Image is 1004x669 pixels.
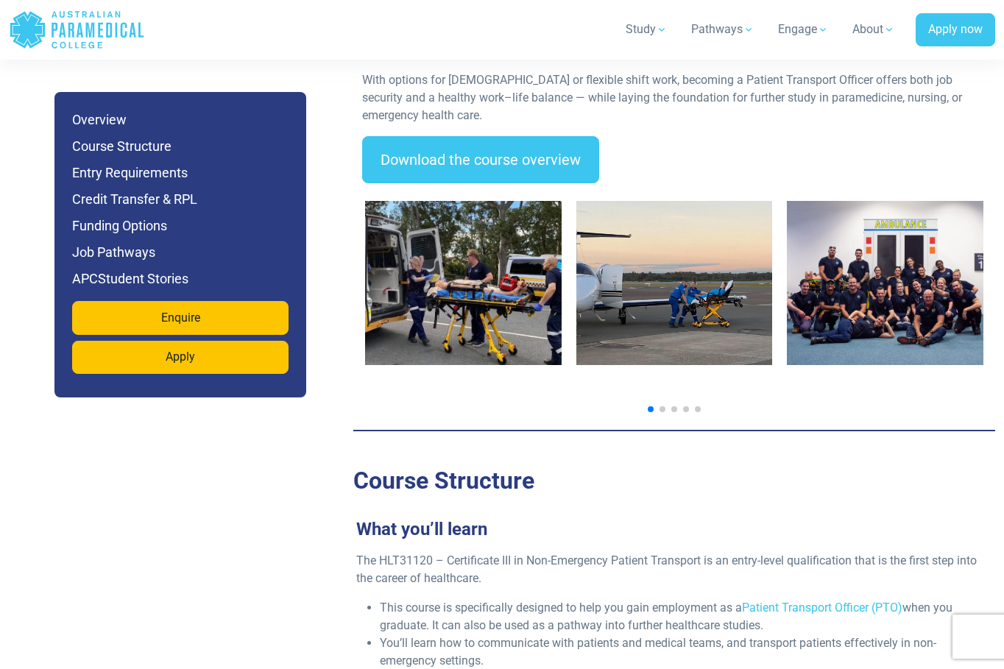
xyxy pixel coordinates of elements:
a: Engage [769,9,838,50]
a: About [844,9,904,50]
a: Australian Paramedical College [9,6,145,54]
a: Pathways [682,9,763,50]
span: Go to slide 5 [695,406,701,412]
img: Hands on training - outside [365,201,562,365]
span: Go to slide 3 [671,406,677,412]
a: Download the course overview [362,136,599,183]
span: Go to slide 4 [683,406,689,412]
div: 2 / 7 [576,201,773,389]
p: The HLT31120 – Certificate III in Non-Emergency Patient Transport is an entry-level qualification... [356,552,980,587]
a: Apply now [916,13,995,47]
div: 3 / 7 [787,201,983,389]
img: QLD APC students compelting CLinical Workshop 1. [787,201,983,365]
a: Study [617,9,676,50]
p: With options for [DEMOGRAPHIC_DATA] or flexible shift work, becoming a Patient Transport Officer ... [362,71,986,124]
li: This course is specifically designed to help you gain employment as a when you graduate. It can a... [380,599,980,634]
div: 1 / 7 [365,201,562,389]
span: Go to slide 2 [660,406,665,412]
h2: Course Structure [353,467,995,495]
span: Go to slide 1 [648,406,654,412]
img: Image [576,201,773,365]
a: Patient Transport Officer (PTO) [742,601,902,615]
h3: What you’ll learn [347,519,989,540]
